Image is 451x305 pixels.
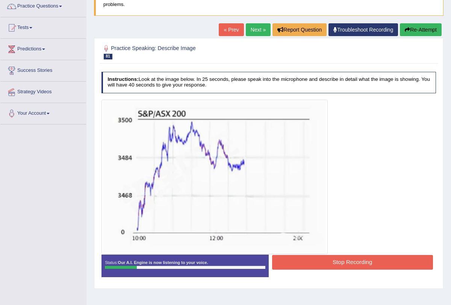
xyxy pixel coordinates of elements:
[101,255,269,277] div: Status:
[272,23,327,36] button: Report Question
[0,82,86,100] a: Strategy Videos
[107,76,138,82] b: Instructions:
[328,23,398,36] a: Troubleshoot Recording
[101,44,309,59] h2: Practice Speaking: Describe Image
[272,255,433,270] button: Stop Recording
[0,39,86,58] a: Predictions
[219,23,244,36] a: « Prev
[101,72,436,93] h4: Look at the image below. In 25 seconds, please speak into the microphone and describe in detail w...
[246,23,271,36] a: Next »
[400,23,442,36] button: Re-Attempt
[0,17,86,36] a: Tests
[0,103,86,122] a: Your Account
[0,60,86,79] a: Success Stories
[118,260,208,265] strong: Our A.I. Engine is now listening to your voice.
[104,54,112,59] span: 81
